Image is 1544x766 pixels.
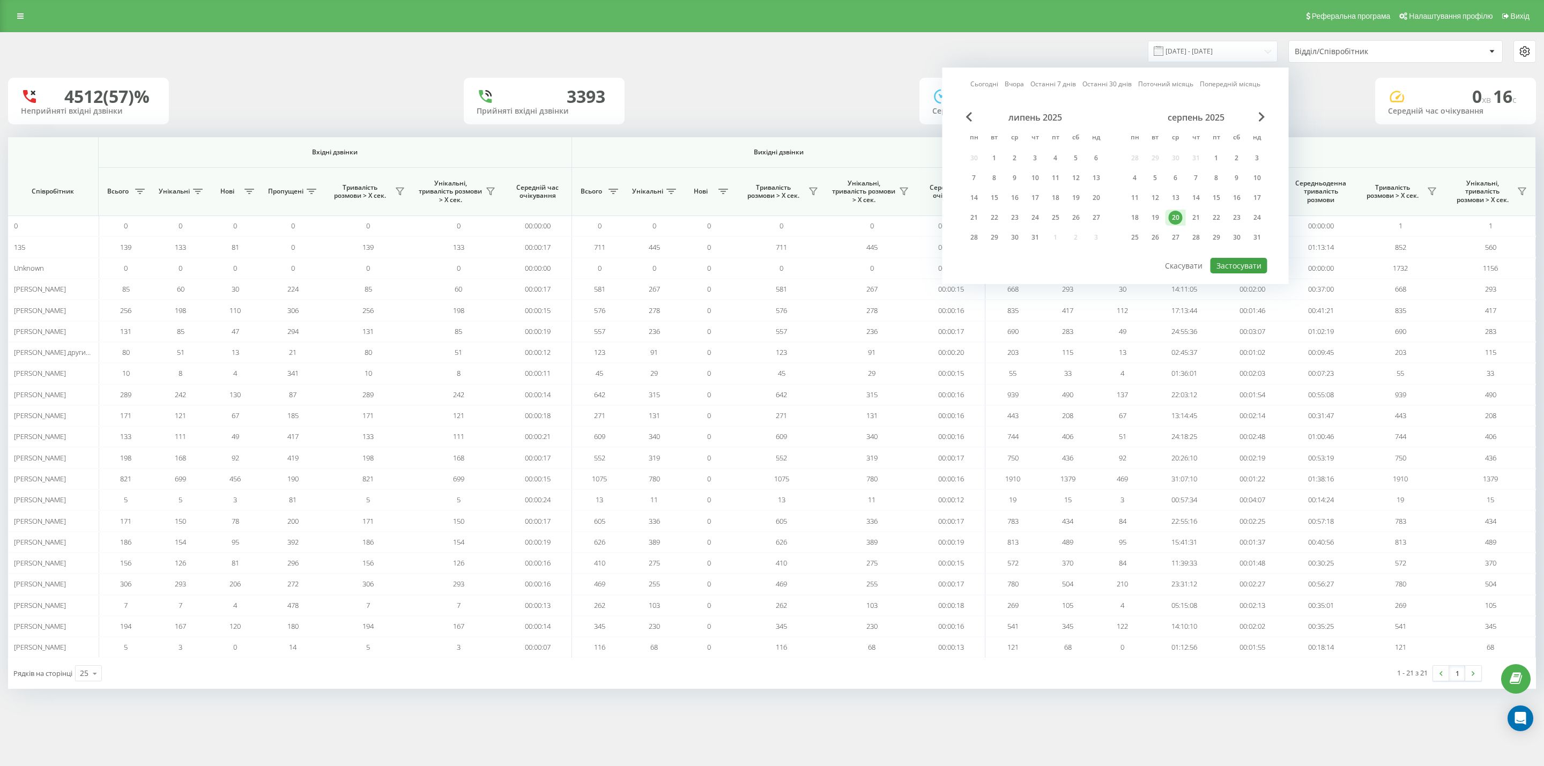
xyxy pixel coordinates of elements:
[503,215,572,236] td: 00:00:00
[1125,190,1145,206] div: пн 11 серп 2025 р.
[1209,211,1223,225] div: 22
[988,191,1001,205] div: 15
[1127,130,1143,146] abbr: понеділок
[1066,170,1086,186] div: сб 12 лип 2025 р.
[14,326,66,336] span: [PERSON_NAME]
[1287,321,1355,342] td: 01:02:19
[1069,151,1083,165] div: 5
[1066,190,1086,206] div: сб 19 лип 2025 р.
[365,284,372,294] span: 85
[1049,191,1063,205] div: 18
[1008,151,1022,165] div: 2
[1218,321,1287,342] td: 00:03:07
[1049,211,1063,225] div: 25
[1295,47,1423,56] div: Відділ/Співробітник
[1186,170,1206,186] div: чт 7 серп 2025 р.
[964,229,984,246] div: пн 28 лип 2025 р.
[967,191,981,205] div: 14
[1089,171,1103,185] div: 13
[1250,230,1264,244] div: 31
[1482,94,1493,106] span: хв
[1508,705,1533,731] div: Open Intercom Messenger
[1169,191,1183,205] div: 13
[1169,230,1183,244] div: 27
[1069,171,1083,185] div: 12
[776,306,787,315] span: 576
[1512,94,1517,106] span: c
[967,171,981,185] div: 7
[1007,326,1019,336] span: 690
[1145,229,1166,246] div: вт 26 серп 2025 р.
[1148,191,1162,205] div: 12
[287,284,299,294] span: 224
[1211,258,1267,273] button: Застосувати
[932,107,1067,116] div: Середній час розмови
[477,107,612,116] div: Прийняті вхідні дзвінки
[503,236,572,257] td: 00:00:17
[707,306,711,315] span: 0
[1088,130,1104,146] abbr: неділя
[964,112,1107,123] div: липень 2025
[925,183,977,200] span: Середній час очікування
[457,263,461,273] span: 0
[966,130,982,146] abbr: понеділок
[104,187,132,196] span: Всього
[120,306,131,315] span: 256
[1511,12,1530,20] span: Вихід
[1150,321,1219,342] td: 24:55:36
[988,230,1001,244] div: 29
[1069,191,1083,205] div: 19
[328,183,392,200] span: Тривалість розмови > Х сек.
[1361,183,1424,200] span: Тривалість розмови > Х сек.
[986,130,1003,146] abbr: вівторок
[1189,230,1203,244] div: 28
[652,221,656,230] span: 0
[1028,211,1042,225] div: 24
[1150,300,1219,321] td: 17:13:44
[984,170,1005,186] div: вт 8 лип 2025 р.
[14,242,25,252] span: 135
[1125,210,1145,226] div: пн 18 серп 2025 р.
[649,242,660,252] span: 445
[632,187,663,196] span: Унікальні
[1485,306,1496,315] span: 417
[988,151,1001,165] div: 1
[1209,151,1223,165] div: 1
[1188,130,1204,146] abbr: четвер
[1008,211,1022,225] div: 23
[1005,170,1025,186] div: ср 9 лип 2025 р.
[866,326,878,336] span: 236
[366,221,370,230] span: 0
[229,306,241,315] span: 110
[1247,229,1267,246] div: нд 31 серп 2025 р.
[1045,170,1066,186] div: пт 11 лип 2025 р.
[964,210,984,226] div: пн 21 лип 2025 р.
[453,306,464,315] span: 198
[233,221,237,230] span: 0
[1089,151,1103,165] div: 6
[1045,190,1066,206] div: пт 18 лип 2025 р.
[1007,306,1019,315] span: 835
[17,187,88,196] span: Співробітник
[1208,130,1224,146] abbr: п’ятниця
[917,279,986,300] td: 00:00:15
[598,221,602,230] span: 0
[649,306,660,315] span: 278
[1147,130,1163,146] abbr: вівторок
[1189,171,1203,185] div: 7
[707,326,711,336] span: 0
[594,326,605,336] span: 557
[707,221,711,230] span: 0
[1287,258,1355,279] td: 00:00:00
[1028,171,1042,185] div: 10
[1008,230,1022,244] div: 30
[453,242,464,252] span: 133
[1493,85,1517,108] span: 16
[577,187,605,196] span: Всього
[1028,151,1042,165] div: 3
[1287,236,1355,257] td: 01:13:14
[707,284,711,294] span: 0
[1128,230,1142,244] div: 25
[1148,171,1162,185] div: 5
[455,326,462,336] span: 85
